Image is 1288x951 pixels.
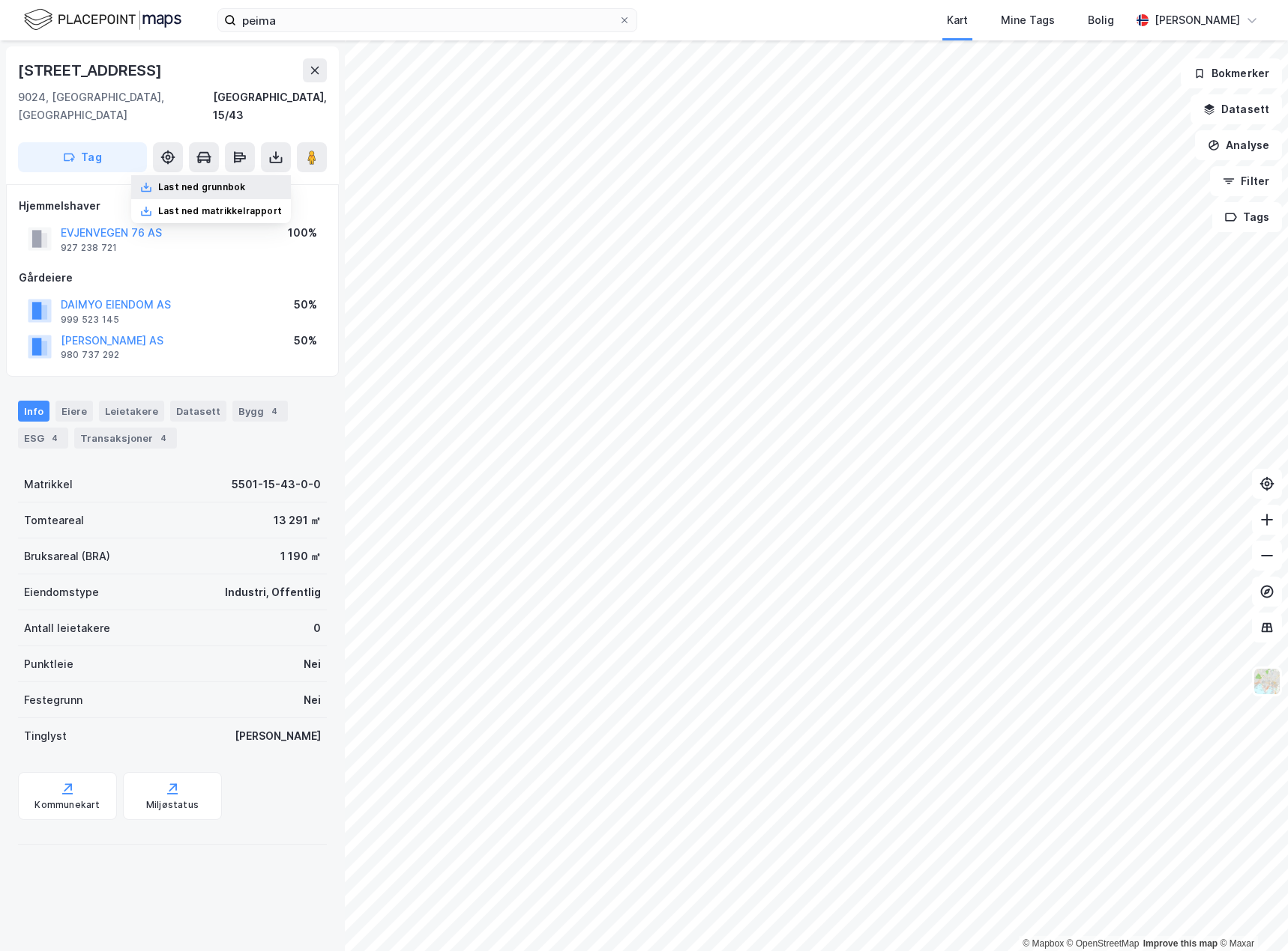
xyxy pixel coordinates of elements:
[24,511,84,529] div: Tomteareal
[18,142,147,172] button: Tag
[1155,11,1240,29] div: [PERSON_NAME]
[1213,879,1288,951] div: Kontrollprogram for chat
[19,197,326,215] div: Hjemmelshaver
[294,332,317,350] div: 50%
[24,583,99,601] div: Eiendomstype
[18,88,213,124] div: 9024, [GEOGRAPHIC_DATA], [GEOGRAPHIC_DATA]
[1143,938,1218,949] a: Improve this map
[274,511,321,529] div: 13 291 ㎡
[304,691,321,709] div: Nei
[1195,130,1282,160] button: Analyse
[158,181,245,193] div: Last ned grunnbok
[1023,938,1064,949] a: Mapbox
[1088,11,1114,29] div: Bolig
[18,428,68,449] div: ESG
[24,727,67,745] div: Tinglyst
[1191,94,1282,124] button: Datasett
[280,547,321,565] div: 1 190 ㎡
[156,431,171,446] div: 4
[1212,202,1282,232] button: Tags
[1253,667,1281,696] img: Z
[47,431,62,446] div: 4
[61,242,117,254] div: 927 238 721
[232,475,321,493] div: 5501-15-43-0-0
[1210,166,1282,196] button: Filter
[267,404,282,419] div: 4
[18,401,49,422] div: Info
[99,401,164,422] div: Leietakere
[294,296,317,314] div: 50%
[24,619,110,637] div: Antall leietakere
[313,619,321,637] div: 0
[24,547,110,565] div: Bruksareal (BRA)
[34,799,100,811] div: Kommunekart
[61,349,119,361] div: 980 737 292
[24,475,73,493] div: Matrikkel
[225,583,321,601] div: Industri, Offentlig
[232,401,288,422] div: Bygg
[170,401,226,422] div: Datasett
[304,655,321,673] div: Nei
[55,401,93,422] div: Eiere
[1181,58,1282,88] button: Bokmerker
[288,224,317,242] div: 100%
[24,691,82,709] div: Festegrunn
[18,58,165,82] div: [STREET_ADDRESS]
[19,269,326,287] div: Gårdeiere
[158,205,282,217] div: Last ned matrikkelrapport
[24,655,73,673] div: Punktleie
[74,428,177,449] div: Transaksjoner
[1001,11,1055,29] div: Mine Tags
[1067,938,1140,949] a: OpenStreetMap
[146,799,199,811] div: Miljøstatus
[24,7,181,33] img: logo.f888ab2527a4732fd821a326f86c7f29.svg
[236,9,619,31] input: Søk på adresse, matrikkel, gårdeiere, leietakere eller personer
[1213,879,1288,951] iframe: Chat Widget
[947,11,968,29] div: Kart
[235,727,321,745] div: [PERSON_NAME]
[61,314,119,326] div: 999 523 145
[213,88,327,124] div: [GEOGRAPHIC_DATA], 15/43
